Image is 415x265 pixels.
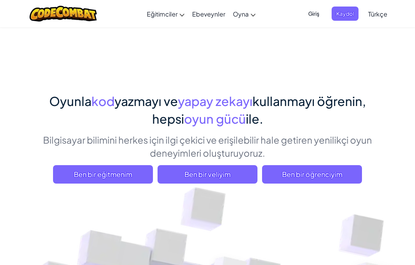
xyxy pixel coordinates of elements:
[364,3,391,24] a: Türkçe
[49,93,91,109] span: Oyunla
[368,10,387,18] span: Türkçe
[184,111,246,126] span: oyun gücü
[143,3,188,24] a: Eğitimciler
[229,3,259,24] a: Oyna
[158,165,257,184] a: Ben bir veliyim
[304,7,324,21] button: Giriş
[188,3,229,24] a: Ebeveynler
[178,93,252,109] span: yapay zekayı
[53,165,153,184] a: Ben bir eğitmenim
[27,133,388,159] p: Bilgisayar bilimini herkes için ilgi çekici ve erişilebilir hale getiren yenilikçi oyun deneyimle...
[332,7,359,21] button: Kaydol
[30,6,97,22] img: CodeCombat logo
[152,93,366,126] span: kullanmayı öğrenin, hepsi
[115,93,178,109] span: yazmayı ve
[91,93,115,109] span: kod
[147,10,178,18] span: Eğitimciler
[233,10,249,18] span: Oyna
[262,165,362,184] button: Ben bir öğrenciyim
[246,111,263,126] span: ile.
